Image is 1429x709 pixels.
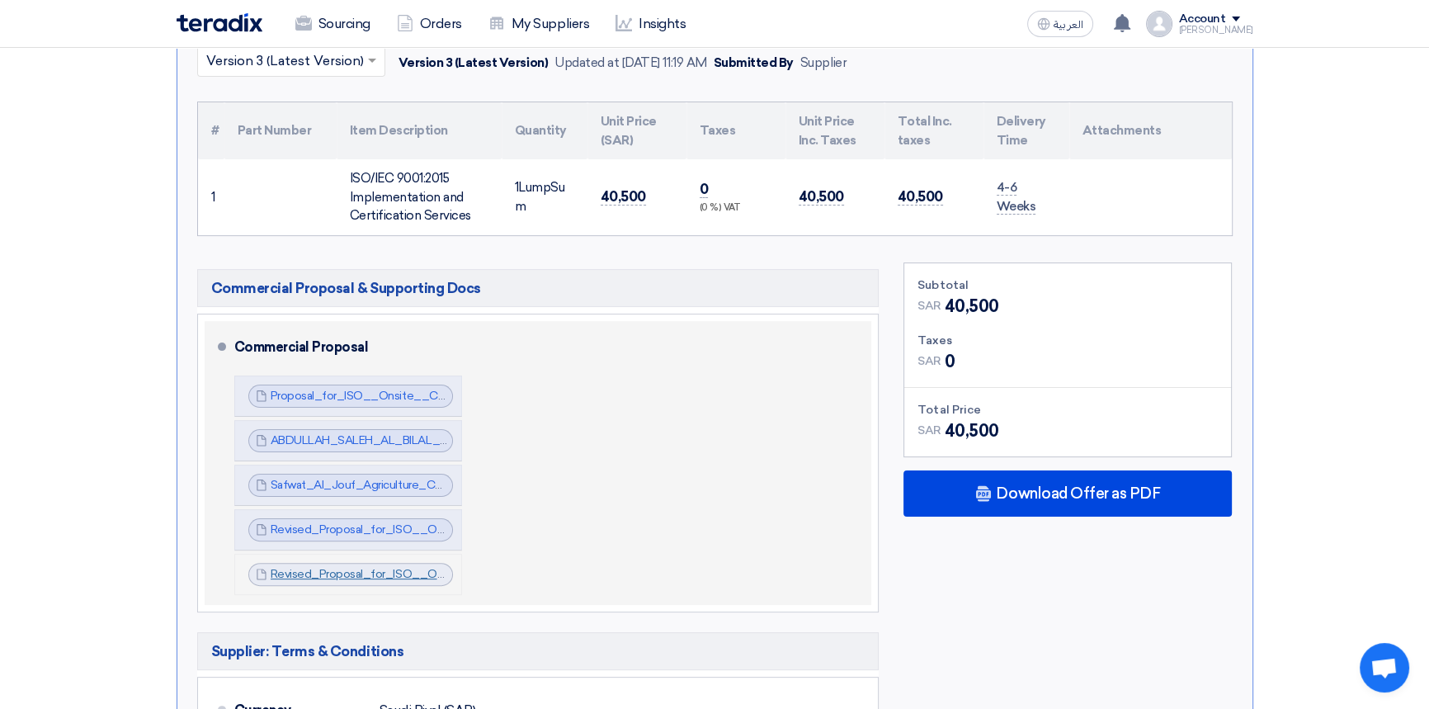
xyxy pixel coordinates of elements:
span: 1 [515,180,519,195]
span: 40,500 [945,418,999,443]
div: [PERSON_NAME] [1179,26,1253,35]
span: 4-6 Weeks [997,180,1036,215]
div: Account [1179,12,1226,26]
div: Open chat [1360,643,1409,692]
span: 40,500 [601,188,646,206]
th: Taxes [686,102,785,159]
div: Subtotal [917,277,1218,294]
td: LumpSum [502,159,587,235]
th: Delivery Time [983,102,1069,159]
th: # [198,102,224,159]
div: Commercial Proposal [234,328,852,367]
span: SAR [917,297,941,314]
span: SAR [917,352,941,370]
button: العربية [1027,11,1093,37]
th: Unit Price Inc. Taxes [785,102,884,159]
div: (0 %) VAT [700,201,772,215]
div: Submitted By [714,54,794,73]
img: profile_test.png [1146,11,1172,37]
th: Total Inc. taxes [884,102,983,159]
a: Safwat_Al_Jouf_Agriculture_Company__ISO__1755166636924.pdf [271,478,630,492]
div: Version 3 (Latest Version) [399,54,549,73]
span: 40,500 [799,188,844,206]
a: Revised_Proposal_for_ISO__Onsite__Cenomi_Centers_KSA_Ref_V_1757060237676.pdf [271,567,756,581]
span: 0 [945,349,955,374]
a: Insights [602,6,699,42]
div: Updated at [DATE] 11:19 AM [554,54,707,73]
th: Attachments [1069,102,1232,159]
span: 0 [700,181,709,198]
th: Item Description [337,102,502,159]
span: Commercial Proposal & Supporting Docs [211,278,481,298]
div: Taxes [917,332,1218,349]
span: 40,500 [945,294,999,319]
a: Orders [384,6,475,42]
td: 1 [198,159,224,235]
img: Teradix logo [177,13,262,32]
div: Supplier [800,54,847,73]
th: Unit Price (SAR) [587,102,686,159]
a: ABDULLAH_SALEH_AL_BILAL_TRADING_COMPANY_ISO____1755166636525.pdf [271,433,715,447]
a: Revised_Proposal_for_ISO__Onsite__Cenomi_Centers_KSA_Ref_1756980922375.pdf [271,522,738,536]
div: Total Price [917,401,1218,418]
span: Download Offer as PDF [996,486,1160,501]
span: العربية [1054,19,1083,31]
span: SAR [917,422,941,439]
div: ISO/IEC 9001:2015 Implementation and Certification Services [350,169,488,225]
span: 40,500 [898,188,943,206]
h5: Supplier: Terms & Conditions [197,632,880,670]
th: Quantity [502,102,587,159]
a: Sourcing [282,6,384,42]
th: Part Number [224,102,337,159]
a: Proposal_for_ISO__Onsite__Cenomi_Centers_KSA_Ref_1755159259499.pdf [271,389,686,403]
a: My Suppliers [475,6,602,42]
